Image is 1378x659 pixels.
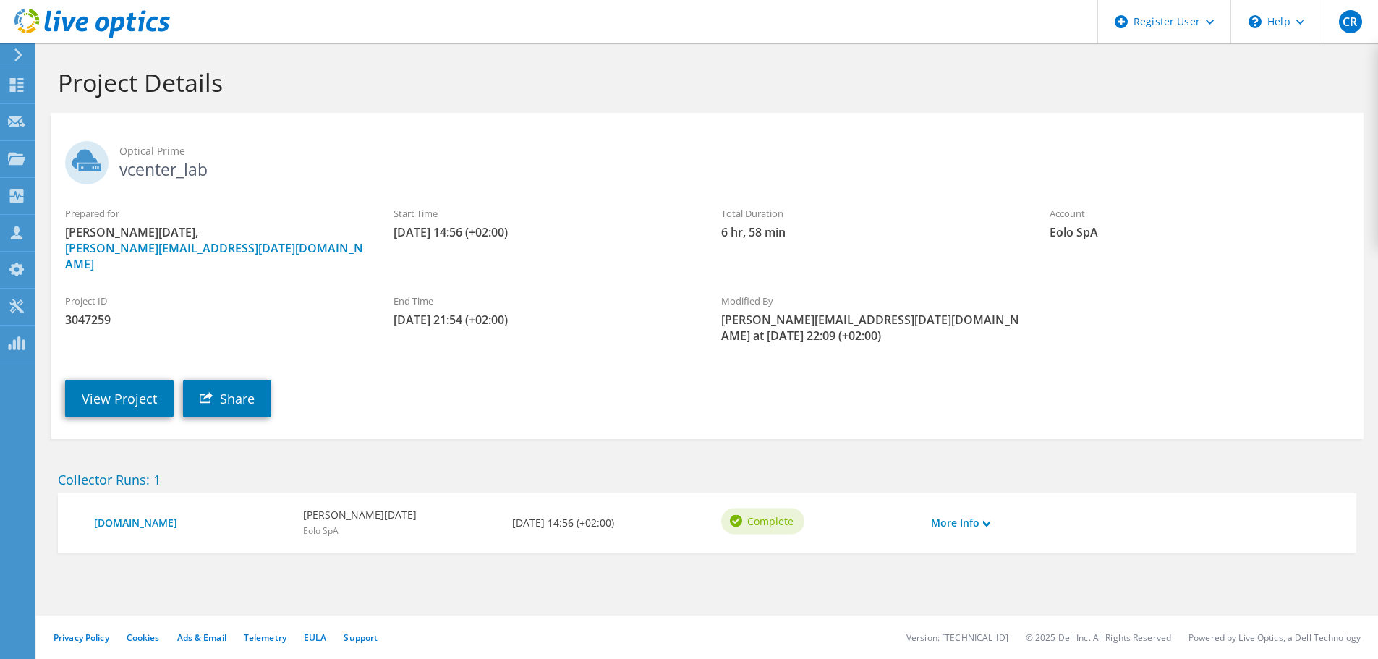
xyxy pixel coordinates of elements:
a: View Project [65,380,174,417]
span: [PERSON_NAME][EMAIL_ADDRESS][DATE][DOMAIN_NAME] at [DATE] 22:09 (+02:00) [721,312,1021,344]
span: Eolo SpA [1050,224,1349,240]
label: Prepared for [65,206,365,221]
span: [PERSON_NAME][DATE], [65,224,365,272]
svg: \n [1249,15,1262,28]
a: EULA [304,632,326,644]
a: [DOMAIN_NAME] [94,515,289,531]
li: Powered by Live Optics, a Dell Technology [1188,632,1361,644]
h2: vcenter_lab [65,141,1349,177]
span: Complete [747,513,794,529]
label: Modified By [721,294,1021,308]
a: Ads & Email [177,632,226,644]
span: CR [1339,10,1362,33]
li: © 2025 Dell Inc. All Rights Reserved [1026,632,1171,644]
a: [PERSON_NAME][EMAIL_ADDRESS][DATE][DOMAIN_NAME] [65,240,363,272]
label: Start Time [394,206,693,221]
h1: Project Details [58,67,1349,98]
b: [DATE] 14:56 (+02:00) [512,515,614,531]
label: Account [1050,206,1349,221]
b: [PERSON_NAME][DATE] [303,507,417,523]
a: Share [183,380,271,417]
a: Support [344,632,378,644]
a: More Info [931,515,990,531]
span: [DATE] 21:54 (+02:00) [394,312,693,328]
a: Privacy Policy [54,632,109,644]
a: Telemetry [244,632,286,644]
span: 3047259 [65,312,365,328]
label: Project ID [65,294,365,308]
span: [DATE] 14:56 (+02:00) [394,224,693,240]
h2: Collector Runs: 1 [58,472,1356,488]
span: Eolo SpA [303,524,339,537]
a: Cookies [127,632,160,644]
span: Optical Prime [119,143,1349,159]
li: Version: [TECHNICAL_ID] [906,632,1008,644]
label: End Time [394,294,693,308]
label: Total Duration [721,206,1021,221]
span: 6 hr, 58 min [721,224,1021,240]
